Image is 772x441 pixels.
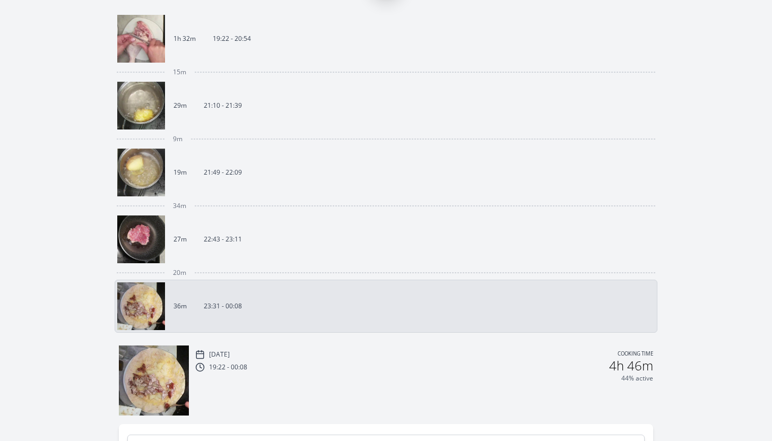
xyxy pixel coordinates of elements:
[204,168,242,177] p: 21:49 - 22:09
[621,374,653,383] p: 44% active
[609,359,653,372] h2: 4h 46m
[173,202,186,210] span: 34m
[204,101,242,110] p: 21:10 - 21:39
[174,101,187,110] p: 29m
[209,363,247,371] p: 19:22 - 00:08
[174,235,187,244] p: 27m
[117,215,165,263] img: 250908204439_thumb.jpeg
[117,15,165,63] img: 250908172246_thumb.jpeg
[173,269,186,277] span: 20m
[119,345,189,416] img: 250908213235_thumb.jpeg
[173,68,186,76] span: 15m
[174,302,187,310] p: 36m
[213,34,251,43] p: 19:22 - 20:54
[209,350,230,359] p: [DATE]
[204,235,242,244] p: 22:43 - 23:11
[173,135,183,143] span: 9m
[174,168,187,177] p: 19m
[618,350,653,359] p: Cooking time
[117,282,165,330] img: 250908213235_thumb.jpeg
[204,302,242,310] p: 23:31 - 00:08
[117,82,165,129] img: 250908191101_thumb.jpeg
[174,34,196,43] p: 1h 32m
[117,149,165,196] img: 250908195041_thumb.jpeg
